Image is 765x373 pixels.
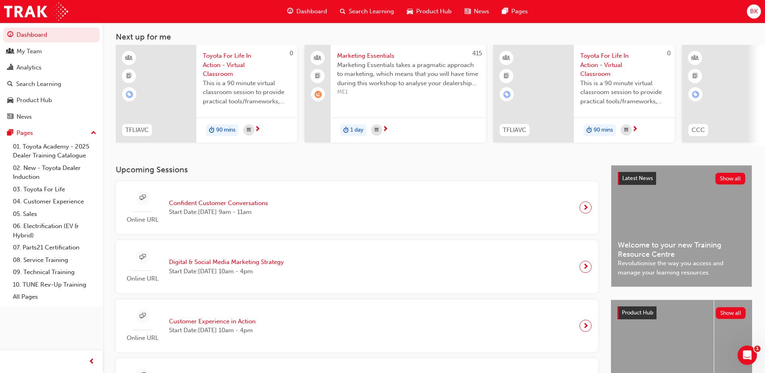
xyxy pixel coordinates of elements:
div: Pages [17,128,33,138]
span: Start Date: [DATE] 9am - 11am [169,207,268,217]
a: 07. Parts21 Certification [10,241,100,254]
span: next-icon [382,126,388,133]
span: duration-icon [209,125,215,136]
span: 1 [754,346,761,352]
div: Analytics [17,63,42,72]
button: Show all [716,307,746,319]
span: pages-icon [7,130,13,137]
div: Search Learning [16,80,61,89]
span: car-icon [407,6,413,17]
a: 10. TUNE Rev-Up Training [10,279,100,291]
span: learningRecordVerb_WAITLIST-icon [315,91,322,98]
h3: Next up for me [103,32,765,42]
span: BK [750,7,758,16]
a: My Team [3,44,100,59]
a: search-iconSearch Learning [334,3,400,20]
h3: Upcoming Sessions [116,165,598,174]
span: TFLIAVC [125,126,149,135]
img: Trak [4,2,68,21]
a: 415Marketing EssentialsMarketing Essentials takes a pragmatic approach to marketing, which means ... [304,45,486,142]
button: BK [747,4,761,19]
a: 08. Service Training [10,254,100,266]
a: Analytics [3,60,100,75]
span: TFLIAVC [503,126,526,135]
span: next-icon [632,126,638,133]
a: Online URLConfident Customer ConversationsStart Date:[DATE] 9am - 11am [122,188,592,228]
span: guage-icon [7,31,13,39]
span: sessionType_ONLINE_URL-icon [140,311,146,321]
span: 0 [290,50,293,57]
iframe: Intercom live chat [738,346,757,365]
a: 04. Customer Experience [10,195,100,208]
a: News [3,109,100,124]
span: Toyota For Life In Action - Virtual Classroom [203,51,291,79]
span: Marketing Essentials takes a pragmatic approach to marketing, which means that you will have time... [337,61,479,88]
a: Search Learning [3,77,100,92]
span: Search Learning [349,7,394,16]
span: pages-icon [502,6,508,17]
a: 05. Sales [10,208,100,220]
span: learningResourceType_INSTRUCTOR_LED-icon [126,53,132,63]
span: duration-icon [343,125,349,136]
a: Product HubShow all [617,306,746,319]
span: Customer Experience in Action [169,317,256,326]
span: CCC [692,126,705,135]
span: search-icon [7,81,13,88]
a: Online URLCustomer Experience in ActionStart Date:[DATE] 10am - 4pm [122,306,592,346]
a: 02. New - Toyota Dealer Induction [10,162,100,183]
span: Dashboard [296,7,327,16]
span: Confident Customer Conversations [169,199,268,208]
button: DashboardMy TeamAnalyticsSearch LearningProduct HubNews [3,26,100,126]
span: Welcome to your new Training Resource Centre [618,241,745,259]
div: My Team [17,47,42,56]
span: Toyota For Life In Action - Virtual Classroom [580,51,668,79]
span: Start Date: [DATE] 10am - 4pm [169,326,256,335]
span: guage-icon [287,6,293,17]
span: 90 mins [216,126,236,135]
span: news-icon [7,113,13,121]
a: Latest NewsShow allWelcome to your new Training Resource CentreRevolutionise the way you access a... [611,165,752,287]
span: Revolutionise the way you access and manage your learning resources. [618,259,745,277]
a: 0TFLIAVCToyota For Life In Action - Virtual ClassroomThis is a 90 minute virtual classroom sessio... [116,45,297,142]
span: Start Date: [DATE] 10am - 4pm [169,267,284,276]
span: Pages [511,7,528,16]
a: pages-iconPages [496,3,534,20]
span: 415 [472,50,482,57]
a: 06. Electrification (EV & Hybrid) [10,220,100,241]
span: learningResourceType_INSTRUCTOR_LED-icon [504,53,509,63]
a: Online URLDigital & Social Media Marketing StrategyStart Date:[DATE] 10am - 4pm [122,247,592,287]
span: duration-icon [586,125,592,136]
span: ME1 [337,88,479,97]
span: prev-icon [89,357,95,367]
span: search-icon [340,6,346,17]
a: 0TFLIAVCToyota For Life In Action - Virtual ClassroomThis is a 90 minute virtual classroom sessio... [493,45,675,142]
span: booktick-icon [315,71,321,82]
span: 0 [667,50,671,57]
a: 01. Toyota Academy - 2025 Dealer Training Catalogue [10,140,100,162]
span: Online URL [122,333,163,343]
a: guage-iconDashboard [281,3,334,20]
span: booktick-icon [504,71,509,82]
span: sessionType_ONLINE_URL-icon [140,193,146,203]
a: Dashboard [3,27,100,42]
span: learningRecordVerb_ENROLL-icon [692,91,699,98]
span: next-icon [583,261,589,272]
div: Product Hub [17,96,52,105]
span: 90 mins [594,126,613,135]
span: next-icon [583,320,589,331]
span: booktick-icon [126,71,132,82]
span: next-icon [254,126,261,133]
button: Show all [715,173,746,184]
span: Online URL [122,274,163,283]
span: 1 day [350,126,363,135]
span: Latest News [622,175,653,182]
span: calendar-icon [375,125,379,135]
span: This is a 90 minute virtual classroom session to provide practical tools/frameworks, behaviours a... [203,79,291,106]
a: 09. Technical Training [10,266,100,279]
span: calendar-icon [624,125,628,135]
span: Product Hub [622,309,653,316]
span: up-icon [91,128,96,138]
div: News [17,112,32,122]
a: car-iconProduct Hub [400,3,458,20]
